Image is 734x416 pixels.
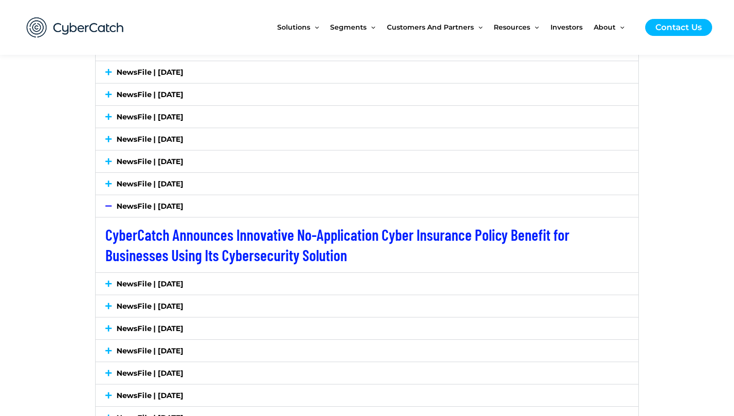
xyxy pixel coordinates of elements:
a: NewsFile | [DATE] [117,179,183,188]
a: NewsFile | [DATE] [117,324,183,333]
div: NewsFile | [DATE] [96,217,638,272]
a: Investors [550,7,594,48]
a: NewsFile | [DATE] [117,346,183,355]
a: NewsFile | [DATE] [117,112,183,121]
span: About [594,7,616,48]
div: NewsFile | [DATE] [96,317,638,339]
a: NewsFile | [DATE] [117,391,183,400]
span: Menu Toggle [530,7,539,48]
a: Contact Us [645,19,712,36]
div: NewsFile | [DATE] [96,83,638,105]
a: NewsFile | [DATE] [117,301,183,311]
div: NewsFile | [DATE] [96,128,638,150]
div: NewsFile | [DATE] [96,173,638,195]
a: CyberCatch Announces Innovative No-Application Cyber Insurance Policy Benefit for Businesses Usin... [105,225,569,264]
a: NewsFile | [DATE] [117,134,183,144]
div: NewsFile | [DATE] [96,340,638,362]
span: Menu Toggle [616,7,624,48]
nav: Site Navigation: New Main Menu [277,7,635,48]
div: NewsFile | [DATE] [96,273,638,295]
a: NewsFile | [DATE] [117,368,183,378]
div: NewsFile | [DATE] [96,295,638,317]
span: Menu Toggle [310,7,319,48]
div: NewsFile | [DATE] [96,61,638,83]
a: NewsFile | [DATE] [117,90,183,99]
span: Investors [550,7,583,48]
span: Solutions [277,7,310,48]
div: NewsFile | [DATE] [96,384,638,406]
img: CyberCatch [17,7,133,48]
span: Menu Toggle [367,7,375,48]
div: NewsFile | [DATE] [96,106,638,128]
span: Customers and Partners [387,7,474,48]
span: Menu Toggle [474,7,483,48]
a: NewsFile | [DATE] [117,157,183,166]
span: Resources [494,7,530,48]
a: NewsFile | [DATE] [117,279,183,288]
div: NewsFile | [DATE] [96,150,638,172]
div: NewsFile | [DATE] [96,362,638,384]
div: NewsFile | [DATE] [96,195,638,217]
a: NewsFile | [DATE] [117,201,183,211]
a: NewsFile | [DATE] [117,67,183,77]
span: Segments [330,7,367,48]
